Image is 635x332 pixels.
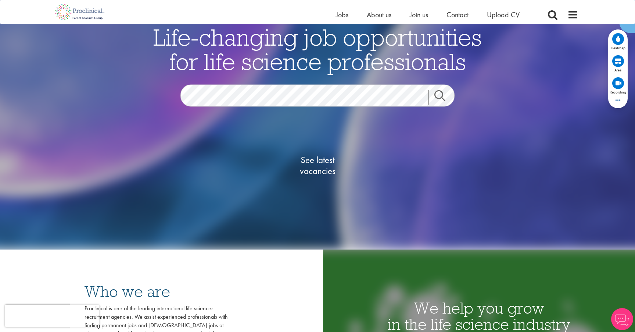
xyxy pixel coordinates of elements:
[611,46,625,50] span: Heatmap
[614,68,621,72] span: Area
[610,77,626,94] div: View recordings
[410,10,428,20] a: Join us
[611,54,625,72] div: View area map
[85,283,228,300] h3: Who we are
[5,305,99,327] iframe: reCAPTCHA
[281,155,354,177] span: See latest vacancies
[487,10,520,20] a: Upload CV
[281,125,354,206] a: See latestvacancies
[367,10,391,20] a: About us
[611,32,625,50] div: View heatmap
[153,22,482,76] span: Life-changing job opportunities for life science professionals
[610,90,626,94] span: Recording
[428,90,460,105] a: Job search submit button
[336,10,348,20] a: Jobs
[446,10,469,20] a: Contact
[611,308,633,330] img: Chatbot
